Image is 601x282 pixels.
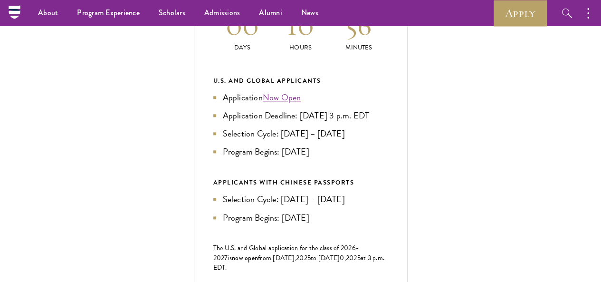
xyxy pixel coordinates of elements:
span: from [DATE], [258,253,296,263]
span: is [228,253,232,263]
div: U.S. and Global Applicants [213,76,388,86]
span: 7 [224,253,228,263]
p: Minutes [330,43,388,53]
span: 5 [307,253,311,263]
span: 5 [357,253,361,263]
li: Program Begins: [DATE] [213,211,388,224]
span: 202 [296,253,307,263]
span: 6 [352,243,356,253]
p: Hours [271,43,330,53]
span: 202 [346,253,357,263]
span: , [344,253,346,263]
li: Program Begins: [DATE] [213,145,388,158]
div: APPLICANTS WITH CHINESE PASSPORTS [213,177,388,188]
span: 0 [340,253,344,263]
li: Selection Cycle: [DATE] – [DATE] [213,193,388,206]
span: -202 [213,243,359,263]
span: The U.S. and Global application for the class of 202 [213,243,352,253]
span: at 3 p.m. EDT. [213,253,385,272]
li: Application [213,91,388,104]
a: Now Open [263,91,301,104]
span: now open [232,253,258,263]
span: to [DATE] [311,253,340,263]
li: Application Deadline: [DATE] 3 p.m. EDT [213,109,388,122]
li: Selection Cycle: [DATE] – [DATE] [213,127,388,140]
p: Days [213,43,272,53]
